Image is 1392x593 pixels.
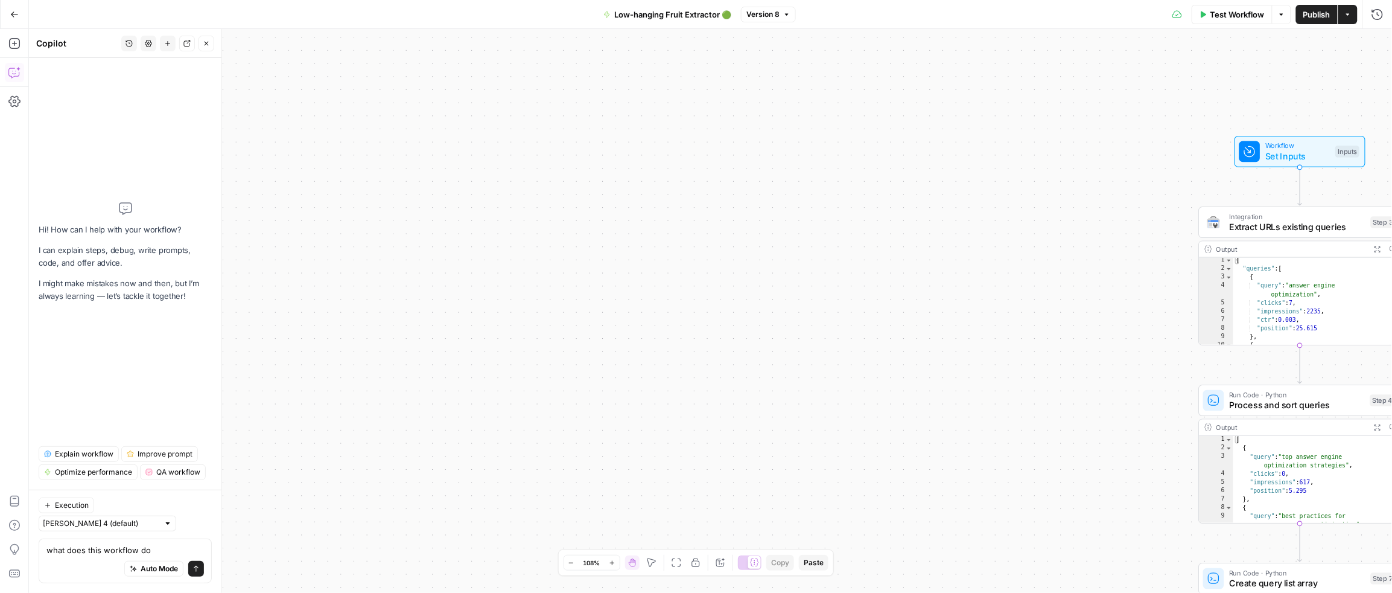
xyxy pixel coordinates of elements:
span: Extract URLs existing queries [1230,220,1366,234]
span: Toggle code folding, rows 2 through 703 [1225,265,1233,274]
span: 108% [583,558,600,568]
div: 2 [1200,265,1233,274]
span: Create query list array [1230,577,1366,590]
div: 9 [1200,333,1233,341]
div: Output [1216,244,1365,254]
div: 10 [1200,342,1233,350]
span: Toggle code folding, rows 3 through 9 [1225,274,1233,282]
span: Run Code · Python [1230,389,1365,400]
div: Inputs [1335,146,1359,158]
span: Auto Mode [141,563,178,574]
span: Version 8 [746,9,780,20]
div: 3 [1200,453,1233,470]
div: 3 [1200,274,1233,282]
button: Improve prompt [121,446,198,462]
div: 1 [1200,436,1233,444]
div: Copilot [36,37,118,50]
span: Execution [55,500,89,511]
span: QA workflow [156,467,200,478]
button: QA workflow [140,464,206,480]
div: 9 [1200,513,1233,530]
div: 2 [1200,444,1233,453]
span: Toggle code folding, rows 2 through 7 [1225,444,1233,453]
button: Explain workflow [39,446,119,462]
span: Explain workflow [55,449,113,460]
button: Publish [1296,5,1338,24]
button: Version 8 [741,7,796,22]
input: Claude Sonnet 4 (default) [43,518,159,530]
span: Optimize performance [55,467,132,478]
span: Improve prompt [138,449,192,460]
span: Low-hanging Fruit Extractor 🟢 [614,8,731,21]
div: 4 [1200,470,1233,478]
span: Publish [1303,8,1330,21]
div: 6 [1200,307,1233,316]
p: I might make mistakes now and then, but I’m always learning — let’s tackle it together! [39,277,212,303]
button: Copy [766,555,794,571]
button: Execution [39,498,94,513]
div: Output [1216,422,1365,432]
div: 8 [1200,324,1233,333]
p: Hi! How can I help with your workflow? [39,223,212,236]
span: Toggle code folding, rows 8 through 13 [1225,504,1233,513]
div: 7 [1200,496,1233,504]
textarea: what does this workflow do [46,544,204,556]
div: 4 [1200,282,1233,299]
img: google-search-console.svg [1207,216,1221,228]
g: Edge from step_3 to step_4 [1298,345,1303,383]
span: Integration [1230,211,1366,222]
button: Auto Mode [124,561,183,577]
g: Edge from step_4 to step_7 [1298,524,1303,562]
button: Test Workflow [1192,5,1272,24]
g: Edge from start to step_3 [1298,167,1303,205]
span: Copy [771,557,789,568]
div: 5 [1200,299,1233,307]
button: Paste [799,555,828,571]
p: I can explain steps, debug, write prompts, code, and offer advice. [39,244,212,269]
div: 8 [1200,504,1233,513]
span: Paste [804,557,824,568]
span: Set Inputs [1265,150,1330,163]
div: 1 [1200,257,1233,265]
span: Toggle code folding, rows 10 through 16 [1225,342,1233,350]
span: Toggle code folding, rows 1 through 122 [1225,436,1233,444]
button: Low-hanging Fruit Extractor 🟢 [596,5,739,24]
span: Run Code · Python [1230,568,1366,578]
span: Toggle code folding, rows 1 through 704 [1225,257,1233,265]
span: Test Workflow [1210,8,1265,21]
div: 6 [1200,487,1233,495]
div: 5 [1200,478,1233,487]
span: Process and sort queries [1230,399,1365,412]
button: Optimize performance [39,464,138,480]
span: Workflow [1265,141,1330,151]
div: 7 [1200,316,1233,324]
